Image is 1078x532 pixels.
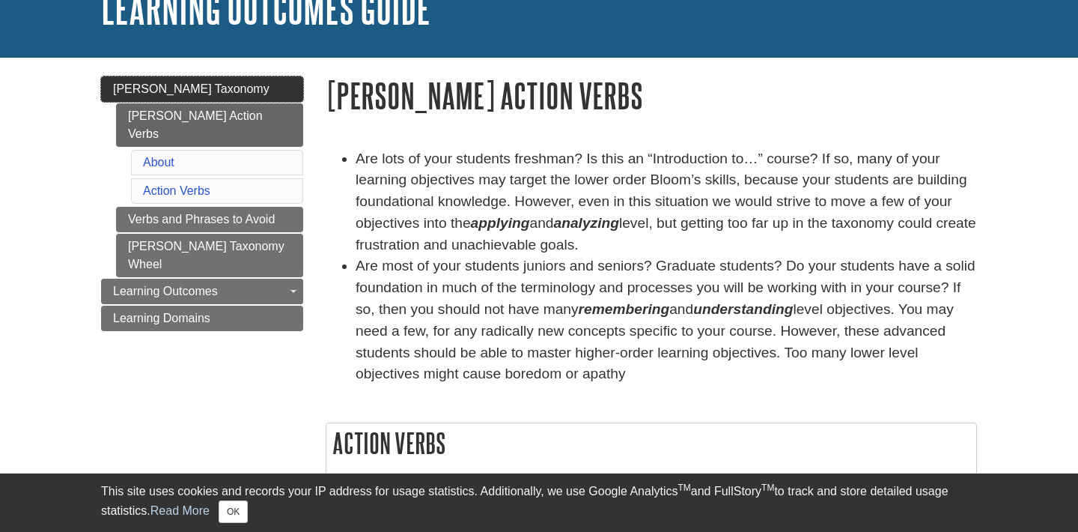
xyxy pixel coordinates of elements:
button: Close [219,501,248,523]
em: understanding [693,301,793,317]
div: This site uses cookies and records your IP address for usage statistics. Additionally, we use Goo... [101,483,977,523]
a: Learning Outcomes [101,279,303,304]
h1: [PERSON_NAME] Action Verbs [326,76,977,115]
a: Verbs and Phrases to Avoid [116,207,303,232]
a: [PERSON_NAME] Taxonomy Wheel [116,234,303,277]
em: remembering [579,301,670,317]
a: Action Verbs [143,184,210,197]
sup: TM [761,483,774,493]
strong: analyzing [554,215,619,231]
a: [PERSON_NAME] Taxonomy [101,76,303,102]
a: About [143,156,174,169]
div: Guide Page Menu [101,76,303,331]
li: Are most of your students juniors and seniors? Graduate students? Do your students have a solid f... [356,256,977,385]
span: Learning Domains [113,312,210,324]
a: Learning Domains [101,306,303,331]
span: [PERSON_NAME] Taxonomy [113,82,269,95]
li: Are lots of your students freshman? Is this an “Introduction to…” course? If so, many of your lea... [356,148,977,256]
sup: TM [677,483,690,493]
a: [PERSON_NAME] Action Verbs [116,103,303,147]
a: Read More [150,504,210,517]
h2: Action Verbs [326,423,976,463]
span: Learning Outcomes [113,285,218,297]
strong: applying [471,215,530,231]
